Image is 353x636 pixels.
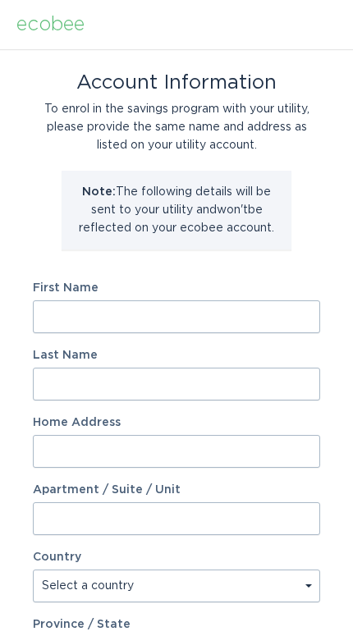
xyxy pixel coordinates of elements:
[16,16,85,34] div: ecobee
[33,619,131,630] label: Province / State
[82,186,116,198] strong: Note:
[33,417,320,428] label: Home Address
[33,74,320,92] div: Account Information
[33,484,320,496] label: Apartment / Suite / Unit
[33,100,320,154] div: To enrol in the savings program with your utility, please provide the same name and address as li...
[33,551,81,563] label: Country
[33,282,320,294] label: First Name
[74,183,279,237] p: The following details will be sent to your utility and won't be reflected on your ecobee account.
[33,350,320,361] label: Last Name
